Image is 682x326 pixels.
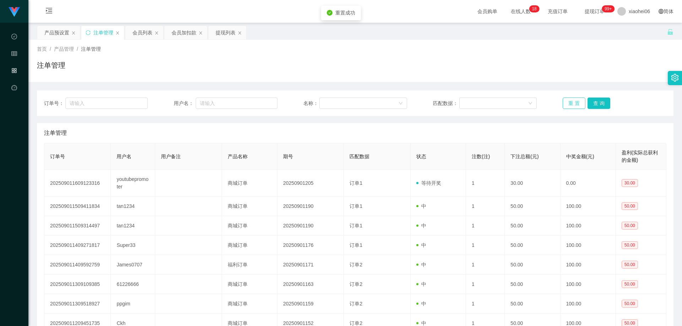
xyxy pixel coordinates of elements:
[416,203,426,209] span: 中
[222,275,277,294] td: 商城订单
[350,262,362,267] span: 订单2
[44,216,111,236] td: 202509011509314497
[303,100,319,107] span: 名称：
[283,154,293,159] span: 期号
[222,197,277,216] td: 商城订单
[466,255,505,275] td: 1
[561,236,616,255] td: 100.00
[54,46,74,52] span: 产品管理
[350,203,362,209] span: 订单1
[622,222,638,230] span: 50.00
[37,60,65,71] h1: 注单管理
[622,280,638,288] span: 50.00
[350,223,362,228] span: 订单1
[228,154,248,159] span: 产品名称
[172,26,196,39] div: 会员加扣款
[132,26,152,39] div: 会员列表
[11,48,17,62] i: 图标: table
[44,129,67,137] span: 注单管理
[561,216,616,236] td: 100.00
[416,320,426,326] span: 中
[561,197,616,216] td: 100.00
[466,275,505,294] td: 1
[510,154,538,159] span: 下注总额(元)
[44,197,111,216] td: 202509011509411834
[350,154,369,159] span: 匹配数据
[277,197,344,216] td: 20250901190
[433,100,459,107] span: 匹配数据：
[93,26,113,39] div: 注单管理
[416,262,426,267] span: 中
[671,74,679,82] i: 图标: setting
[350,281,362,287] span: 订单2
[155,31,159,35] i: 图标: close
[466,216,505,236] td: 1
[44,236,111,255] td: 202509011409271817
[117,154,131,159] span: 用户名
[399,101,403,106] i: 图标: down
[37,46,47,52] span: 首页
[222,255,277,275] td: 福利订单
[561,255,616,275] td: 100.00
[222,236,277,255] td: 商城订单
[416,281,426,287] span: 中
[505,255,560,275] td: 50.00
[544,9,571,14] span: 充值订单
[505,197,560,216] td: 50.00
[174,100,196,107] span: 用户名：
[350,301,362,306] span: 订单2
[466,236,505,255] td: 1
[563,98,585,109] button: 重 置
[335,10,355,16] span: 重置成功
[86,30,91,35] i: 图标: sync
[622,241,638,249] span: 50.00
[44,170,111,197] td: 202509011609123316
[199,31,203,35] i: 图标: close
[416,301,426,306] span: 中
[9,7,20,17] img: logo.9652507e.png
[115,31,120,35] i: 图标: close
[581,9,608,14] span: 提现订单
[111,255,155,275] td: James0707
[11,68,17,131] span: 产品管理
[472,154,490,159] span: 注数(注)
[111,216,155,236] td: tan1234
[659,9,664,14] i: 图标: global
[277,275,344,294] td: 20250901163
[529,5,539,12] sup: 18
[196,98,277,109] input: 请输入
[161,154,181,159] span: 用户备注
[65,98,148,109] input: 请输入
[44,275,111,294] td: 202509011309109385
[505,275,560,294] td: 50.00
[561,170,616,197] td: 0.00
[50,46,51,52] span: /
[505,170,560,197] td: 30.00
[622,179,638,187] span: 30.00
[11,31,17,45] i: 图标: check-circle-o
[416,180,441,186] span: 等待开奖
[350,180,362,186] span: 订单1
[238,31,242,35] i: 图标: close
[466,170,505,197] td: 1
[416,242,426,248] span: 中
[350,320,362,326] span: 订单2
[350,242,362,248] span: 订单1
[222,216,277,236] td: 商城订单
[111,275,155,294] td: 61226666
[277,216,344,236] td: 20250901190
[222,170,277,197] td: 商城订单
[505,294,560,314] td: 50.00
[566,154,594,159] span: 中奖金额(元)
[44,255,111,275] td: 202509011409592759
[277,236,344,255] td: 20250901176
[505,216,560,236] td: 50.00
[528,101,532,106] i: 图标: down
[561,294,616,314] td: 100.00
[466,294,505,314] td: 1
[216,26,236,39] div: 提现列表
[277,255,344,275] td: 20250901171
[71,31,76,35] i: 图标: close
[81,46,101,52] span: 注单管理
[277,294,344,314] td: 20250901159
